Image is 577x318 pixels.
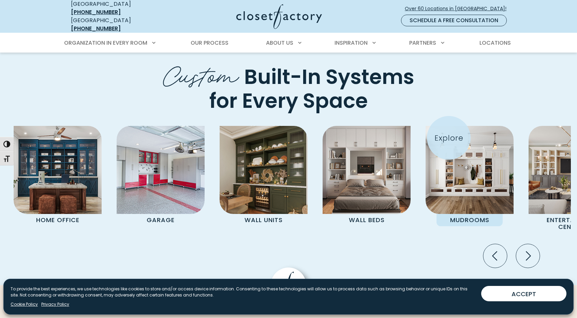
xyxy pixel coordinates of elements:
[335,39,368,47] span: Inspiration
[11,301,38,307] a: Cookie Policy
[418,126,521,227] a: Mudroom Cabinets Mudrooms
[163,55,239,92] span: Custom
[6,126,109,227] a: Home Office featuring desk and custom cabinetry Home Office
[231,214,297,227] p: Wall Units
[25,214,91,227] p: Home Office
[109,126,212,227] a: Garage Cabinets Garage
[481,286,566,301] button: ACCEPT
[437,214,503,227] p: Mudrooms
[41,301,69,307] a: Privacy Policy
[128,214,194,227] p: Garage
[212,126,315,227] a: Wall unit Wall Units
[323,126,411,214] img: Wall Bed
[11,286,476,298] p: To provide the best experiences, we use technologies like cookies to store and/or access device i...
[266,39,293,47] span: About Us
[426,126,514,214] img: Mudroom Cabinets
[71,16,170,33] div: [GEOGRAPHIC_DATA]
[405,5,512,12] span: Over 60 Locations in [GEOGRAPHIC_DATA]!
[59,33,518,53] nav: Primary Menu
[191,39,228,47] span: Our Process
[14,126,102,214] img: Home Office featuring desk and custom cabinetry
[71,8,121,16] a: [PHONE_NUMBER]
[71,25,121,32] a: [PHONE_NUMBER]
[404,3,512,15] a: Over 60 Locations in [GEOGRAPHIC_DATA]!
[220,126,308,214] img: Wall unit
[334,214,400,227] p: Wall Beds
[401,15,507,26] a: Schedule a Free Consultation
[236,4,322,29] img: Closet Factory Logo
[480,241,510,271] button: Previous slide
[409,39,436,47] span: Partners
[479,39,511,47] span: Locations
[117,126,205,214] img: Garage Cabinets
[244,62,414,91] span: Built-In Systems
[209,87,368,115] span: for Every Space
[64,39,147,47] span: Organization in Every Room
[315,126,418,227] a: Wall Bed Wall Beds
[513,241,543,271] button: Next slide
